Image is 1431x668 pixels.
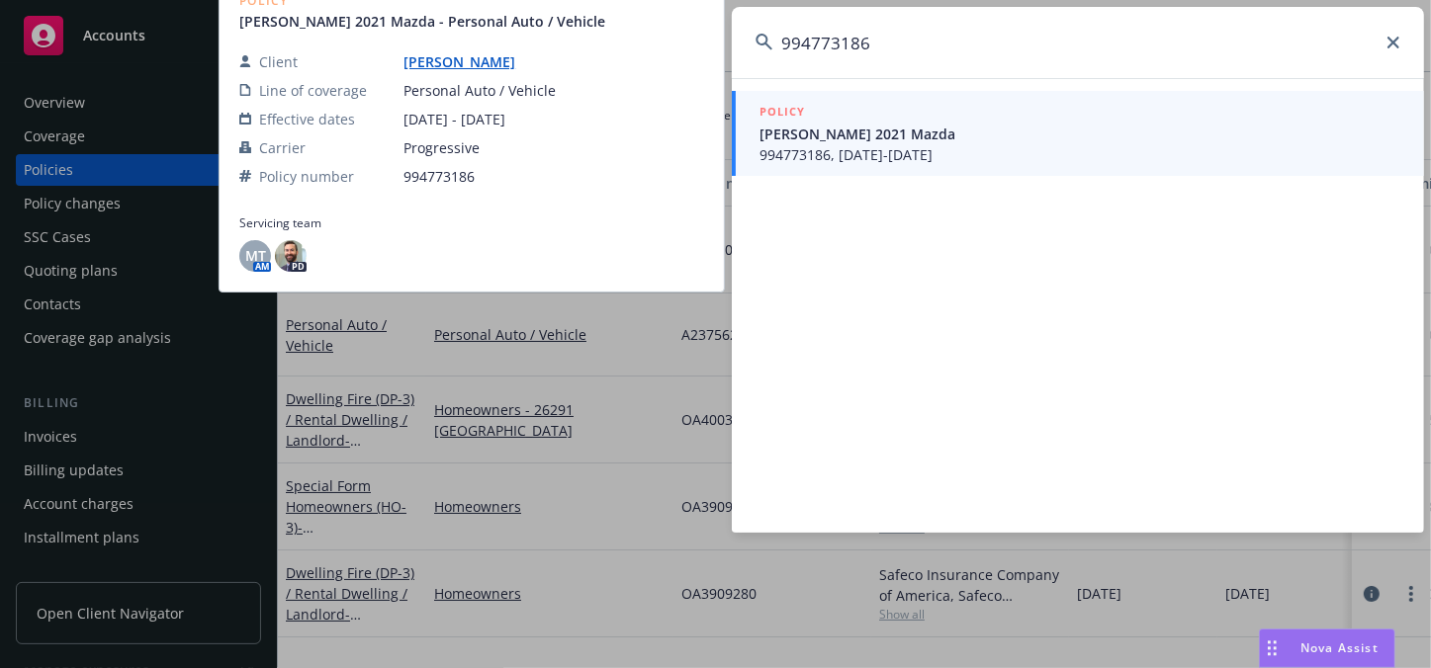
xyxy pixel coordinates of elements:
[732,91,1424,176] a: POLICY[PERSON_NAME] 2021 Mazda994773186, [DATE]-[DATE]
[732,7,1424,78] input: Search...
[760,124,1400,144] span: [PERSON_NAME] 2021 Mazda
[1260,629,1285,667] div: Drag to move
[760,102,805,122] h5: POLICY
[1259,628,1395,668] button: Nova Assist
[1300,639,1379,656] span: Nova Assist
[760,144,1400,165] span: 994773186, [DATE]-[DATE]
